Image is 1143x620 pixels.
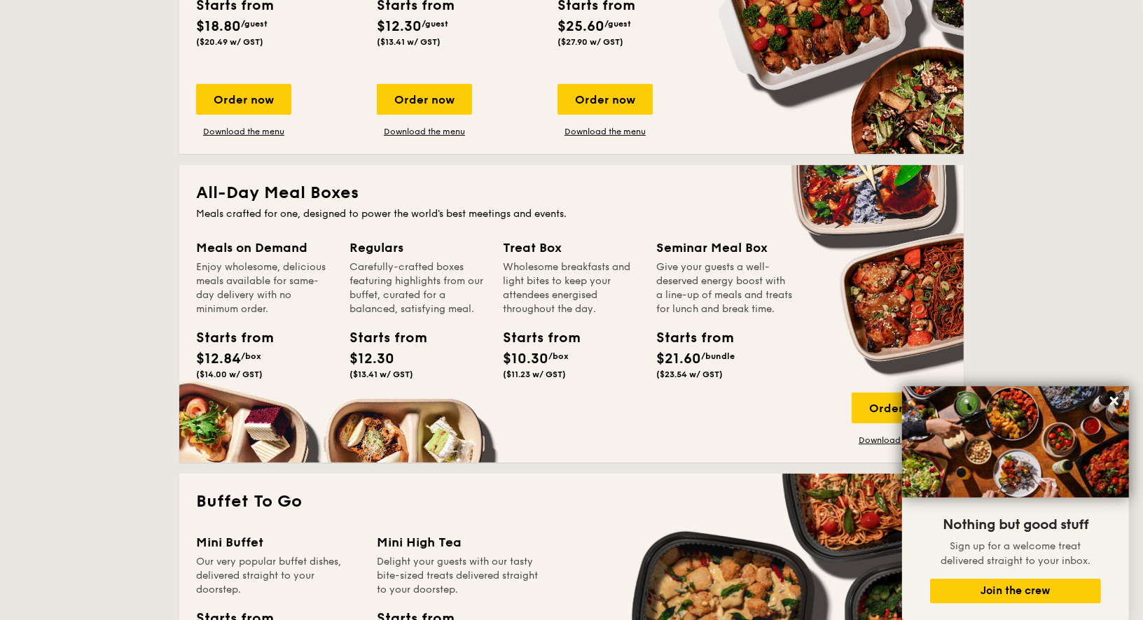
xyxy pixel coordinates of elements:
span: Sign up for a welcome treat delivered straight to your inbox. [941,540,1090,567]
button: Join the crew [930,579,1101,603]
div: Order now [196,84,291,115]
div: Regulars [349,238,486,258]
div: Starts from [503,327,566,348]
span: ($27.90 w/ GST) [557,37,623,47]
div: Starts from [196,327,259,348]
div: Order now [377,84,472,115]
div: Meals crafted for one, designed to power the world's best meetings and events. [196,207,947,221]
div: Carefully-crafted boxes featuring highlights from our buffet, curated for a balanced, satisfying ... [349,260,486,316]
span: ($13.41 w/ GST) [377,37,441,47]
div: Enjoy wholesome, delicious meals available for same-day delivery with no minimum order. [196,260,333,316]
div: Delight your guests with our tasty bite-sized treats delivered straight to your doorstep. [377,555,541,597]
span: $18.80 [196,18,241,35]
span: ($23.54 w/ GST) [656,369,723,379]
button: Close [1103,390,1125,412]
div: Mini High Tea [377,533,541,552]
span: $21.60 [656,351,701,367]
span: $12.84 [196,351,241,367]
div: Treat Box [503,238,639,258]
span: $10.30 [503,351,548,367]
div: Our very popular buffet dishes, delivered straight to your doorstep. [196,555,360,597]
span: /bundle [701,351,735,361]
span: ($11.23 w/ GST) [503,369,566,379]
div: Starts from [656,327,719,348]
div: Wholesome breakfasts and light bites to keep your attendees energised throughout the day. [503,260,639,316]
span: ($13.41 w/ GST) [349,369,413,379]
h2: All-Day Meal Boxes [196,182,947,204]
div: Seminar Meal Box [656,238,793,258]
span: $12.30 [377,18,422,35]
div: Order now [557,84,653,115]
a: Download the menu [377,126,472,137]
span: ($20.49 w/ GST) [196,37,263,47]
h2: Buffet To Go [196,491,947,513]
span: /box [241,351,261,361]
a: Download the menu [196,126,291,137]
img: DSC07876-Edit02-Large.jpeg [902,386,1129,498]
div: Order now [852,393,947,423]
div: Starts from [349,327,413,348]
span: $12.30 [349,351,394,367]
span: ($14.00 w/ GST) [196,369,263,379]
span: /guest [241,19,268,29]
span: /guest [422,19,448,29]
div: Give your guests a well-deserved energy boost with a line-up of meals and treats for lunch and br... [656,260,793,316]
a: Download the menu [852,435,947,446]
a: Download the menu [557,126,653,137]
div: Meals on Demand [196,238,333,258]
span: /box [548,351,569,361]
span: Nothing but good stuff [943,516,1088,533]
span: $25.60 [557,18,604,35]
div: Mini Buffet [196,533,360,552]
span: /guest [604,19,631,29]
